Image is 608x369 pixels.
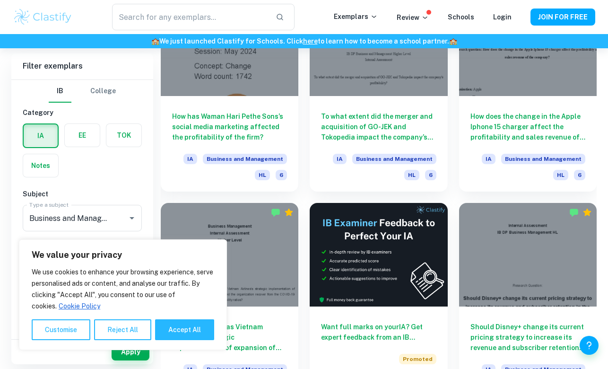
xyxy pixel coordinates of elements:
[425,170,436,180] span: 6
[172,322,287,353] h6: To what extent has Vietnam Airlines’s strategic implementation of expansion of domestic flight ne...
[580,336,599,355] button: Help and Feedback
[530,9,595,26] button: JOIN FOR FREE
[352,154,436,164] span: Business and Management
[32,319,90,340] button: Customise
[155,319,214,340] button: Accept All
[112,4,268,30] input: Search for any exemplars...
[32,249,214,261] p: We value your privacy
[58,302,101,310] a: Cookie Policy
[321,111,436,142] h6: To what extent did the merger and acquisition of GO-JEK and Tokopedia impact the company’s profit...
[255,170,270,180] span: HL
[397,12,429,23] p: Review
[94,319,151,340] button: Reject All
[11,53,153,79] h6: Filter exemplars
[553,170,568,180] span: HL
[501,154,585,164] span: Business and Management
[334,11,378,22] p: Exemplars
[24,124,58,147] button: IA
[172,111,287,142] h6: How has Waman Hari Pethe Sons’s social media marketing affected the profitability of the firm?
[125,211,139,225] button: Open
[310,203,447,306] img: Thumbnail
[112,343,149,360] button: Apply
[13,8,73,26] img: Clastify logo
[106,124,141,147] button: TOK
[276,170,287,180] span: 6
[404,170,419,180] span: HL
[449,37,457,45] span: 🏫
[183,154,197,164] span: IA
[321,322,436,343] h6: Want full marks on your IA ? Get expert feedback from an IB examiner!
[569,208,579,217] img: Marked
[448,13,474,21] a: Schools
[19,239,227,350] div: We value your privacy
[203,154,287,164] span: Business and Management
[399,354,436,364] span: Promoted
[582,208,592,217] div: Premium
[151,37,159,45] span: 🏫
[470,111,585,142] h6: How does the change in the Apple Iphone 15 charger affect the profitability and sales revenue of ...
[493,13,512,21] a: Login
[23,107,142,118] h6: Category
[32,266,214,312] p: We use cookies to enhance your browsing experience, serve personalised ads or content, and analys...
[333,154,347,164] span: IA
[23,189,142,199] h6: Subject
[23,154,58,177] button: Notes
[271,208,280,217] img: Marked
[90,80,116,103] button: College
[470,322,585,353] h6: Should Disney+ change its current pricing strategy to increase its revenue and subscriber retenti...
[482,154,495,164] span: IA
[303,37,318,45] a: here
[574,170,585,180] span: 6
[284,208,294,217] div: Premium
[29,201,69,209] label: Type a subject
[49,80,116,103] div: Filter type choice
[49,80,71,103] button: IB
[65,124,100,147] button: EE
[2,36,606,46] h6: We just launched Clastify for Schools. Click to learn how to become a school partner.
